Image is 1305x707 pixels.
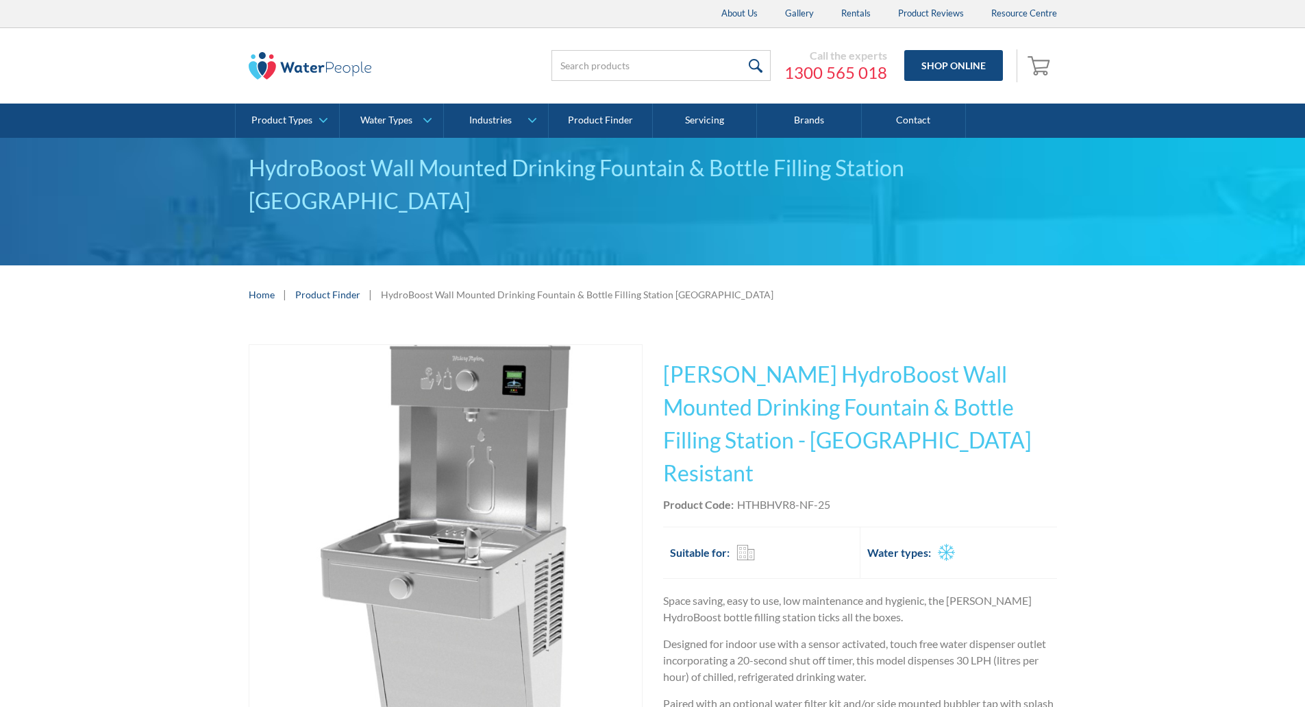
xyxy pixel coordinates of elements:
[236,104,339,138] a: Product Types
[549,104,653,138] a: Product Finder
[904,50,1003,81] a: Shop Online
[1028,54,1054,76] img: shopping cart
[757,104,861,138] a: Brands
[670,544,730,561] h2: Suitable for:
[249,152,1057,217] div: HydroBoost Wall Mounted Drinking Fountain & Bottle Filling Station [GEOGRAPHIC_DATA]
[340,104,443,138] a: Water Types
[663,636,1057,685] p: Designed for indoor use with a sensor activated, touch free water dispenser outlet incorporating ...
[381,287,773,302] div: HydroBoost Wall Mounted Drinking Fountain & Bottle Filling Station [GEOGRAPHIC_DATA]
[867,544,931,561] h2: Water types:
[367,286,374,302] div: |
[469,115,512,126] div: Industries
[737,496,830,513] div: HTHBHVR8-NF-25
[653,104,757,138] a: Servicing
[784,49,887,62] div: Call the experts
[663,592,1057,625] p: Space saving, easy to use, low maintenance and hygienic, the [PERSON_NAME] HydroBoost bottle fill...
[444,104,547,138] a: Industries
[251,115,312,126] div: Product Types
[663,358,1057,490] h1: [PERSON_NAME] HydroBoost Wall Mounted Drinking Fountain & Bottle Filling Station - [GEOGRAPHIC_DA...
[784,62,887,83] a: 1300 565 018
[1024,49,1057,82] a: Open cart
[551,50,771,81] input: Search products
[249,52,372,80] img: The Water People
[282,286,288,302] div: |
[360,115,412,126] div: Water Types
[862,104,966,138] a: Contact
[663,498,734,511] strong: Product Code:
[295,287,360,302] a: Product Finder
[249,287,275,302] a: Home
